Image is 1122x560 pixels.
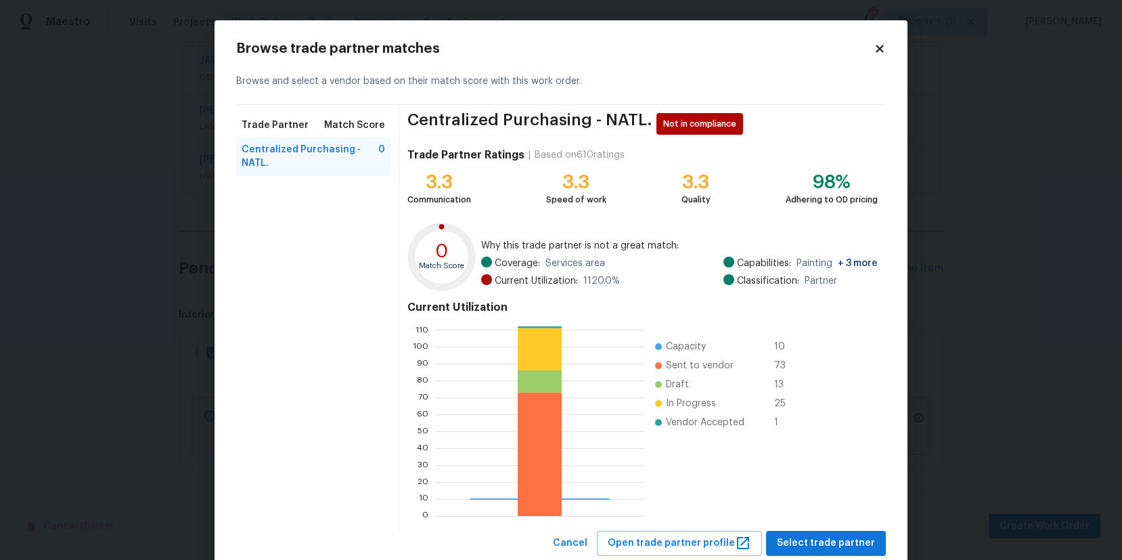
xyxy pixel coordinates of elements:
[413,343,428,351] text: 100
[416,326,428,334] text: 110
[737,274,799,288] span: Classification:
[419,262,464,270] text: Match Score
[681,193,711,207] div: Quality
[419,495,428,503] text: 10
[236,42,874,56] h2: Browse trade partner matches
[324,119,385,132] span: Match Score
[407,113,652,135] span: Centralized Purchasing - NATL.
[774,340,796,353] span: 10
[407,301,878,314] h4: Current Utilization
[242,119,309,132] span: Trade Partner
[666,359,734,372] span: Sent to vendor
[418,393,428,402] text: 70
[407,148,524,162] h4: Trade Partner Ratings
[524,148,535,162] div: |
[481,239,878,253] span: Why this trade partner is not a great match:
[786,175,878,189] div: 98%
[236,58,886,105] div: Browse and select a vendor based on their match score with this work order.
[417,360,428,368] text: 90
[435,242,449,261] text: 0
[378,143,385,170] span: 0
[583,274,620,288] span: 1120.0 %
[407,175,471,189] div: 3.3
[774,397,796,410] span: 25
[737,257,791,270] span: Capabilities:
[666,397,716,410] span: In Progress
[838,259,878,268] span: + 3 more
[774,416,796,429] span: 1
[545,257,605,270] span: Services area
[546,193,606,207] div: Speed of work
[774,378,796,391] span: 13
[681,175,711,189] div: 3.3
[553,535,587,552] span: Cancel
[666,416,744,429] span: Vendor Accepted
[786,193,878,207] div: Adhering to OD pricing
[422,512,428,520] text: 0
[418,461,428,469] text: 30
[417,444,428,452] text: 40
[663,117,742,131] span: Not in compliance
[777,535,875,552] span: Select trade partner
[495,274,578,288] span: Current Utilization:
[546,175,606,189] div: 3.3
[597,531,762,556] button: Open trade partner profile
[417,376,428,385] text: 80
[766,531,886,556] button: Select trade partner
[666,340,706,353] span: Capacity
[418,427,428,435] text: 50
[805,274,837,288] span: Partner
[417,410,428,418] text: 60
[242,143,378,170] span: Centralized Purchasing - NATL.
[535,148,625,162] div: Based on 610 ratings
[547,531,593,556] button: Cancel
[608,535,751,552] span: Open trade partner profile
[774,359,796,372] span: 73
[796,257,878,270] span: Painting
[495,257,540,270] span: Coverage:
[666,378,689,391] span: Draft
[407,193,471,207] div: Communication
[418,478,428,486] text: 20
